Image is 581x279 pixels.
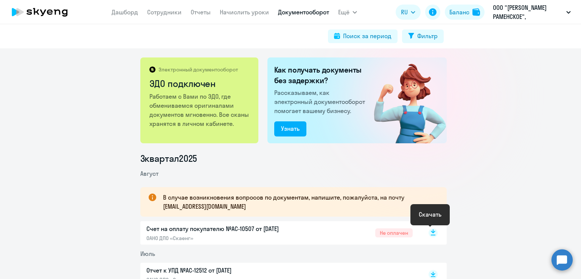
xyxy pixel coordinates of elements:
[158,66,238,73] p: Электронный документооборот
[493,3,563,21] p: ООО "[PERSON_NAME] РАМЕНСКОЕ", Предоплата'25
[419,210,441,219] div: Скачать
[278,8,329,16] a: Документооборот
[362,57,447,143] img: connected
[472,8,480,16] img: balance
[140,250,155,257] span: Июль
[343,31,391,40] div: Поиск за период
[149,92,250,128] p: Работаем с Вами по ЭДО, где обмениваемся оригиналами документов мгновенно. Все сканы хранятся в л...
[140,170,158,177] span: Август
[445,5,485,20] button: Балансbalance
[274,88,368,115] p: Рассказываем, как электронный документооборот помогает вашему бизнесу.
[489,3,575,21] button: ООО "[PERSON_NAME] РАМЕНСКОЕ", Предоплата'25
[191,8,211,16] a: Отчеты
[328,29,398,43] button: Поиск за период
[220,8,269,16] a: Начислить уроки
[338,5,357,20] button: Ещё
[163,193,433,211] p: В случае возникновения вопросов по документам, напишите, пожалуйста, на почту [EMAIL_ADDRESS][DOM...
[146,235,305,242] p: ОАНО ДПО «Скаенг»
[396,5,421,20] button: RU
[146,224,305,233] p: Счет на оплату покупателю №AC-10507 от [DATE]
[274,121,306,136] button: Узнать
[146,266,305,275] p: Отчет к УПД №AC-12512 от [DATE]
[417,31,438,40] div: Фильтр
[149,77,250,90] h2: ЭДО подключен
[402,29,444,43] button: Фильтр
[281,124,300,133] div: Узнать
[449,8,469,17] div: Баланс
[146,224,413,242] a: Счет на оплату покупателю №AC-10507 от [DATE]ОАНО ДПО «Скаенг»Не оплачен
[147,8,182,16] a: Сотрудники
[112,8,138,16] a: Дашборд
[274,65,368,86] h2: Как получать документы без задержки?
[140,152,447,164] li: 3 квартал 2025
[401,8,408,17] span: RU
[338,8,350,17] span: Ещё
[375,228,413,237] span: Не оплачен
